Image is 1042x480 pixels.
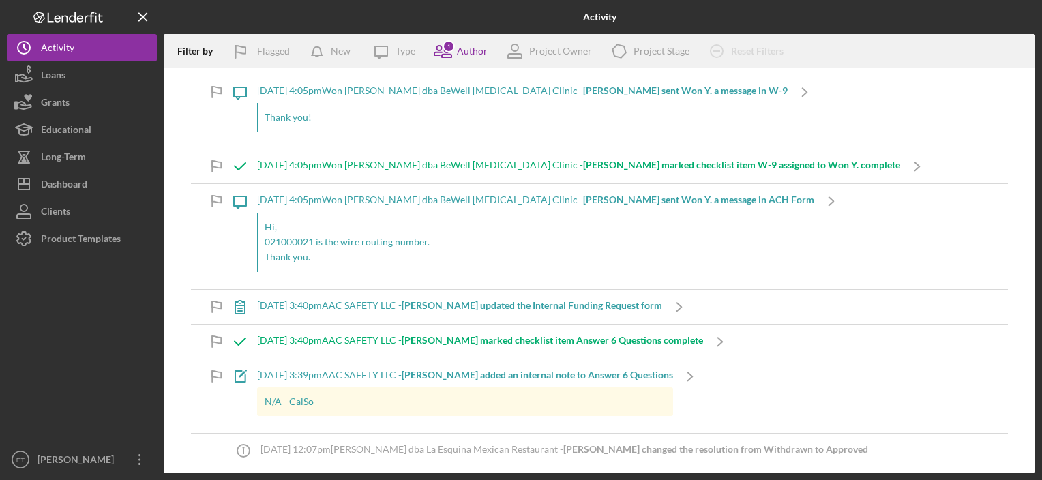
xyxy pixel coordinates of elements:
[41,143,86,174] div: Long-Term
[223,359,707,433] a: [DATE] 3:39pmAAC SAFETY LLC -[PERSON_NAME] added an internal note to Answer 6 QuestionsN/A - CalSo
[223,149,934,183] a: [DATE] 4:05pmWon [PERSON_NAME] dba BeWell [MEDICAL_DATA] Clinic -[PERSON_NAME] marked checklist i...
[457,46,488,57] div: Author
[41,225,121,256] div: Product Templates
[223,184,848,288] a: [DATE] 4:05pmWon [PERSON_NAME] dba BeWell [MEDICAL_DATA] Clinic -[PERSON_NAME] sent Won Y. a mess...
[260,444,868,455] div: [DATE] 12:07pm [PERSON_NAME] dba La Esquina Mexican Restaurant -
[41,89,70,119] div: Grants
[257,335,703,346] div: [DATE] 3:40pm AAC SAFETY LLC -
[257,194,814,205] div: [DATE] 4:05pm Won [PERSON_NAME] dba BeWell [MEDICAL_DATA] Clinic -
[223,37,303,65] button: Flagged
[529,46,592,57] div: Project Owner
[7,34,157,61] button: Activity
[7,143,157,170] button: Long-Term
[223,325,737,359] a: [DATE] 3:40pmAAC SAFETY LLC -[PERSON_NAME] marked checklist item Answer 6 Questions complete
[996,420,1028,453] iframe: Intercom live chat
[41,61,65,92] div: Loans
[583,85,788,96] b: [PERSON_NAME] sent Won Y. a message in W-9
[7,61,157,89] button: Loans
[7,225,157,252] button: Product Templates
[583,12,616,22] b: Activity
[7,198,157,225] button: Clients
[7,116,157,143] button: Educational
[634,46,689,57] div: Project Stage
[41,116,91,147] div: Educational
[265,235,807,250] p: 021000021 is the wire routing number.
[583,194,814,205] b: [PERSON_NAME] sent Won Y. a message in ACH Form
[257,160,900,170] div: [DATE] 4:05pm Won [PERSON_NAME] dba BeWell [MEDICAL_DATA] Clinic -
[331,37,351,65] div: New
[16,456,25,464] text: ET
[402,334,703,346] b: [PERSON_NAME] marked checklist item Answer 6 Questions complete
[265,394,666,409] p: N/A - CalSo
[402,369,673,380] b: [PERSON_NAME] added an internal note to Answer 6 Questions
[443,40,455,52] div: 1
[396,46,415,57] div: Type
[731,37,784,65] div: Reset Filters
[265,220,807,235] p: Hi,
[177,46,223,57] div: Filter by
[583,159,900,170] b: [PERSON_NAME] marked checklist item W-9 assigned to Won Y. complete
[265,250,807,265] p: Thank you.
[257,85,788,96] div: [DATE] 4:05pm Won [PERSON_NAME] dba BeWell [MEDICAL_DATA] Clinic -
[257,37,290,65] div: Flagged
[41,34,74,65] div: Activity
[402,299,662,311] b: [PERSON_NAME] updated the Internal Funding Request form
[223,290,696,324] a: [DATE] 3:40pmAAC SAFETY LLC -[PERSON_NAME] updated the Internal Funding Request form
[7,89,157,116] button: Grants
[257,370,673,380] div: [DATE] 3:39pm AAC SAFETY LLC -
[303,37,364,65] button: New
[223,75,822,149] a: [DATE] 4:05pmWon [PERSON_NAME] dba BeWell [MEDICAL_DATA] Clinic -[PERSON_NAME] sent Won Y. a mess...
[41,170,87,201] div: Dashboard
[563,443,868,455] b: [PERSON_NAME] changed the resolution from Withdrawn to Approved
[7,170,157,198] button: Dashboard
[7,446,157,473] button: ET[PERSON_NAME]
[700,37,797,65] button: Reset Filters
[265,110,781,125] p: Thank you!
[34,446,123,477] div: [PERSON_NAME]
[41,198,70,228] div: Clients
[257,300,662,311] div: [DATE] 3:40pm AAC SAFETY LLC -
